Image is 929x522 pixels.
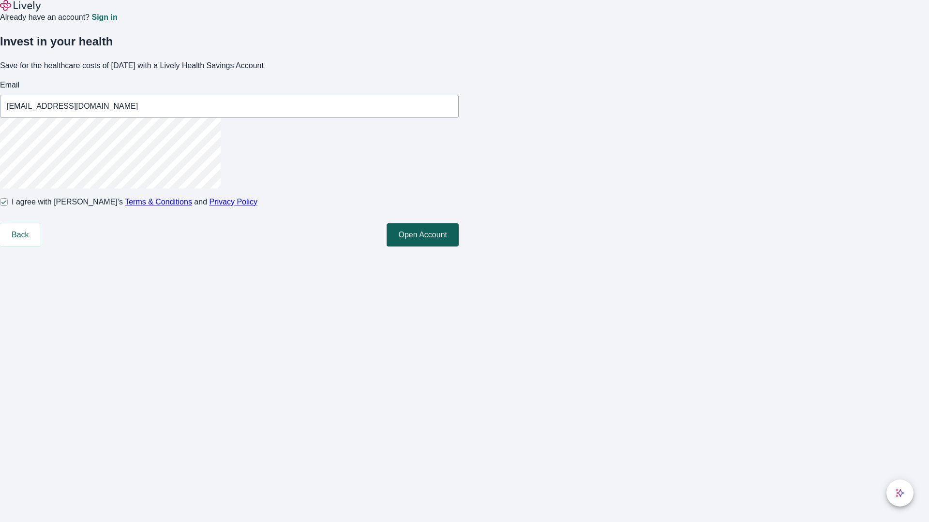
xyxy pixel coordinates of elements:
button: Open Account [387,223,459,246]
span: I agree with [PERSON_NAME]’s and [12,196,257,208]
a: Privacy Policy [210,198,258,206]
svg: Lively AI Assistant [895,488,905,498]
a: Sign in [91,14,117,21]
button: chat [886,479,914,507]
a: Terms & Conditions [125,198,192,206]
